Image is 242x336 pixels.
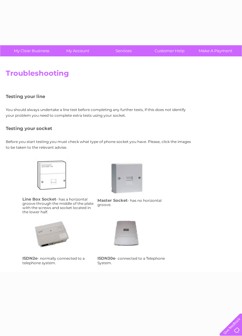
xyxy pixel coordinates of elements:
[34,217,83,265] a: isdn2e
[97,198,128,203] h4: Master Socket
[34,158,83,206] a: lbs
[21,156,96,216] td: - has a horizontal groove through the middle of the plate with the screws and socket located in t...
[22,197,56,201] h4: Line Box Socket
[109,217,158,265] a: isdn30e
[21,215,96,266] td: - normally connected to a telephone system.
[145,45,195,56] a: Customer Help
[96,215,171,266] td: - connected to a Telephone System.
[7,45,57,56] a: My Clear Business
[6,139,193,150] p: Before you start testing you must check what type of phone socket you have. Please, click the ima...
[97,256,115,261] h4: ISDN30e
[6,126,193,131] h5: Testing your socket
[99,45,149,56] a: Services
[96,156,171,216] td: - has no horizontal groove.
[109,160,158,209] a: ms
[6,94,193,99] h5: Testing your line
[191,45,240,56] a: Make A Payment
[6,107,193,118] p: You should always undertake a line test before completing any further tests, if this does not ide...
[22,256,38,261] h4: ISDN2e
[53,45,103,56] a: My Account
